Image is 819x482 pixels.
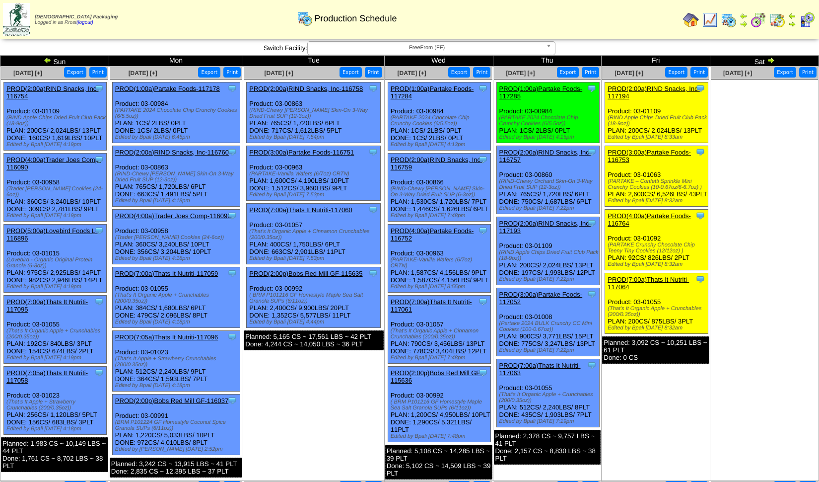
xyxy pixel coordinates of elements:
div: Edited by Bpali [DATE] 7:53pm [249,255,380,261]
div: (That's It Organic Apple + Crunchables (200/0.35oz)) [608,306,707,318]
a: PROD(2:00a)RIND Snacks, Inc-116760 [115,149,229,156]
img: Tooltip [368,268,378,278]
img: zoroco-logo-small.webp [3,3,30,36]
div: (PARTAKE 2024 Chocolate Chip Crunchy Cookies (6/5.5oz)) [391,115,490,127]
div: (Trader [PERSON_NAME] Cookies (24-6oz)) [6,186,106,198]
button: Print [89,67,107,78]
div: (RIND Apple Chips Dried Fruit Club Pack (18-9oz)) [499,249,599,261]
div: Product: 03-00863 PLAN: 765CS / 1,720LBS / 6PLT DONE: 663CS / 1,491LBS / 5PLT [112,146,240,207]
img: Tooltip [94,83,104,93]
td: Thu [493,56,602,67]
img: home.gif [683,12,699,28]
div: Product: 03-00958 PLAN: 360CS / 3,240LBS / 10PLT DONE: 309CS / 2,781LBS / 9PLT [4,154,107,222]
div: Product: 03-01063 PLAN: 2,600CS / 6,526LBS / 43PLT [605,146,708,207]
a: PROD(2:00p)Bobs Red Mill GF-116037 [115,397,228,404]
a: PROD(7:00a)Thats It Nutriti-117059 [115,270,218,277]
div: Edited by Bpali [DATE] 8:55pm [391,284,490,290]
div: Edited by Bpali [DATE] 7:53pm [249,192,380,198]
a: PROD(4:00a)Trader Joes Comp-116090 [6,156,101,171]
img: Tooltip [227,396,237,405]
img: Tooltip [227,268,237,278]
div: Product: 03-01109 PLAN: 200CS / 2,024LBS / 13PLT [605,82,708,143]
button: Export [64,67,86,78]
img: calendarcustomer.gif [799,12,815,28]
img: Tooltip [587,289,597,299]
img: Tooltip [227,332,237,342]
div: Product: 03-01015 PLAN: 975CS / 2,925LBS / 14PLT DONE: 982CS / 2,946LBS / 14PLT [4,225,107,293]
div: Product: 03-00992 PLAN: 2,400CS / 9,900LBS / 20PLT DONE: 1,352CS / 5,577LBS / 11PLT [247,267,381,328]
a: PROD(4:00a)Partake Foods-116764 [608,212,691,227]
td: Tue [243,56,384,67]
div: (That's It Apple + Strawberry Crunchables (200/0.35oz)) [115,356,240,368]
a: PROD(4:00a)Trader Joes Comp-116092 [115,212,231,220]
div: Product: 03-01057 PLAN: 790CS / 3,456LBS / 13PLT DONE: 778CS / 3,404LBS / 12PLT [388,296,490,364]
div: Edited by Bpali [DATE] 7:48pm [391,213,490,219]
div: (PARTAKE – Confetti Sprinkle Mini Crunchy Cookies (10-0.67oz/6-6.7oz) ) [608,178,707,190]
div: Edited by Bpali [DATE] 4:13pm [391,142,490,148]
img: Tooltip [587,218,597,228]
div: Planned: 1,983 CS ~ 10,149 LBS ~ 44 PLT Done: 1,761 CS ~ 8,702 LBS ~ 38 PLT [1,437,108,472]
div: Edited by Bpali [DATE] 6:45pm [115,134,240,140]
a: PROD(2:00a)RIND Snacks, Inc-117193 [499,220,592,235]
td: Sat [710,56,819,67]
div: Edited by Bpali [DATE] 7:19pm [499,418,599,424]
div: Planned: 3,242 CS ~ 13,915 LBS ~ 41 PLT Done: 2,835 CS ~ 12,395 LBS ~ 37 PLT [110,458,242,478]
a: [DATE] [+] [723,70,752,77]
a: [DATE] [+] [265,70,293,77]
img: Tooltip [695,211,705,221]
button: Export [774,67,796,78]
a: PROD(5:00a)Lovebird Foods L-116896 [6,227,98,242]
img: Tooltip [478,83,488,93]
div: (PARTAKE-Vanilla Wafers (6/7oz) CRTN) [249,171,380,177]
img: Tooltip [227,211,237,221]
span: [DATE] [+] [398,70,426,77]
div: Edited by Bpali [DATE] 7:48pm [391,355,490,361]
a: PROD(2:00a)RIND Snacks, Inc-116759 [391,156,483,171]
img: Tooltip [94,368,104,378]
a: PROD(3:00a)Partake Foods-116753 [608,149,691,163]
button: Print [690,67,708,78]
img: Tooltip [695,274,705,284]
img: Tooltip [94,155,104,164]
button: Export [448,67,471,78]
div: (That's It Apple + Strawberry Crunchables (200/0.35oz)) [6,399,106,411]
div: Edited by Bpali [DATE] 4:18pm [115,255,240,261]
div: Product: 03-00958 PLAN: 360CS / 3,240LBS / 10PLT DONE: 356CS / 3,204LBS / 10PLT [112,210,240,264]
a: [DATE] [+] [129,70,157,77]
img: Tooltip [94,226,104,236]
div: Planned: 2,378 CS ~ 9,757 LBS ~ 41 PLT Done: 2,157 CS ~ 8,830 LBS ~ 38 PLT [494,430,601,465]
a: PROD(2:00p)Bobs Red Mill GF-115636 [391,369,482,384]
div: ( BRM P101216 GF Homestyle Maple Sea Salt Granola SUPs (6/11oz)) [391,399,490,411]
a: PROD(7:05a)Thats It Nutriti-117096 [115,333,218,341]
a: PROD(7:00a)Thats It Nutriti-117064 [608,276,689,291]
a: PROD(2:00a)RIND Snacks, Inc-116757 [499,149,592,163]
button: Print [473,67,490,78]
div: (That's It Organic Apple + Cinnamon Crunchables (200/0.35oz)) [249,229,380,241]
img: arrowright.gif [740,20,748,28]
img: arrowright.gif [788,20,796,28]
div: (RIND-Chewy [PERSON_NAME] Skin-On 3-Way Dried Fruit SUP (12-3oz)) [115,171,240,183]
div: Product: 03-01092 PLAN: 92CS / 826LBS / 2PLT [605,210,708,270]
div: Product: 03-00991 PLAN: 1,220CS / 5,033LBS / 10PLT DONE: 972CS / 4,010LBS / 8PLT [112,395,240,455]
div: (That's It Organic Apple + Crunchables (200/0.35oz)) [6,328,106,340]
img: Tooltip [368,147,378,157]
div: Product: 03-01057 PLAN: 400CS / 1,750LBS / 6PLT DONE: 663CS / 2,901LBS / 11PLT [247,204,381,264]
div: (RIND-Chewy Orchard Skin-On 3-Way Dried Fruit SUP (12-3oz)) [499,178,599,190]
div: Product: 03-01008 PLAN: 900CS / 3,771LBS / 15PLT DONE: 775CS / 3,247LBS / 13PLT [496,288,599,356]
img: Tooltip [587,147,597,157]
img: calendarinout.gif [769,12,785,28]
button: Print [223,67,241,78]
div: Edited by Bpali [DATE] 4:18pm [115,319,240,325]
div: Edited by Bpali [DATE] 4:18pm [115,198,240,204]
div: (BRM P101224 GF Homestyle Coconut Spice Granola SUPs (6/11oz)) [115,419,240,431]
div: Product: 03-00860 PLAN: 765CS / 1,720LBS / 6PLT DONE: 750CS / 1,687LBS / 6PLT [496,146,599,214]
img: Tooltip [478,226,488,236]
img: Tooltip [478,368,488,378]
span: [DATE] [+] [13,70,42,77]
a: [DATE] [+] [614,70,643,77]
a: PROD(7:00a)Thats It Nutriti-117060 [249,206,352,214]
button: Print [365,67,382,78]
img: Tooltip [227,83,237,93]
